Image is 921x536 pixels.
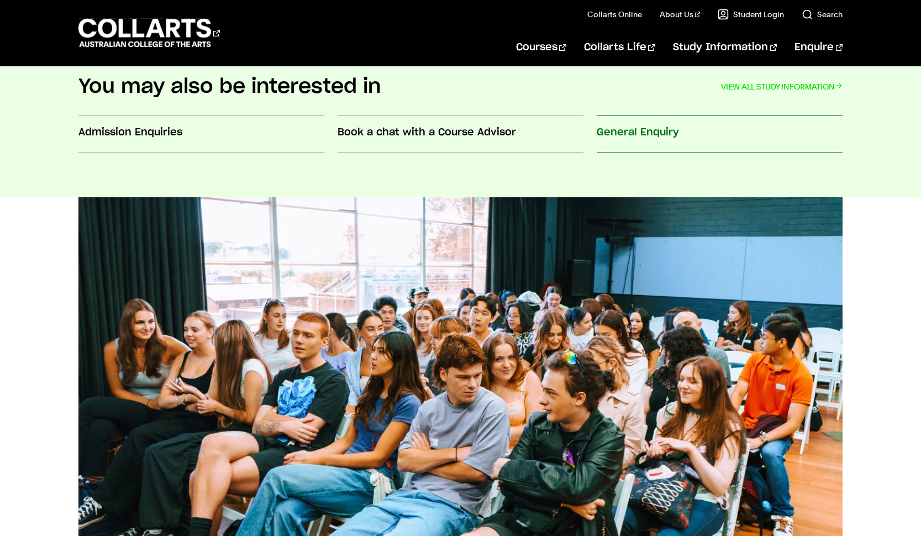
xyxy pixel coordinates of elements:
[794,29,843,66] a: Enquire
[718,9,784,20] a: Student Login
[597,125,843,140] h3: General Enquiry
[802,9,843,20] a: Search
[78,117,324,153] a: Admission Enquiries
[338,125,583,140] h3: Book a chat with a Course Advisor
[516,29,566,66] a: Courses
[584,29,655,66] a: Collarts Life
[587,9,642,20] a: Collarts Online
[660,9,701,20] a: About Us
[597,117,843,153] a: General Enquiry
[78,125,324,140] h3: Admission Enquiries
[721,79,843,94] a: VIEW ALL STUDY INFORMATION
[338,117,583,153] a: Book a chat with a Course Advisor
[78,17,220,49] div: Go to homepage
[78,75,381,99] h2: You may also be interested in
[673,29,777,66] a: Study Information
